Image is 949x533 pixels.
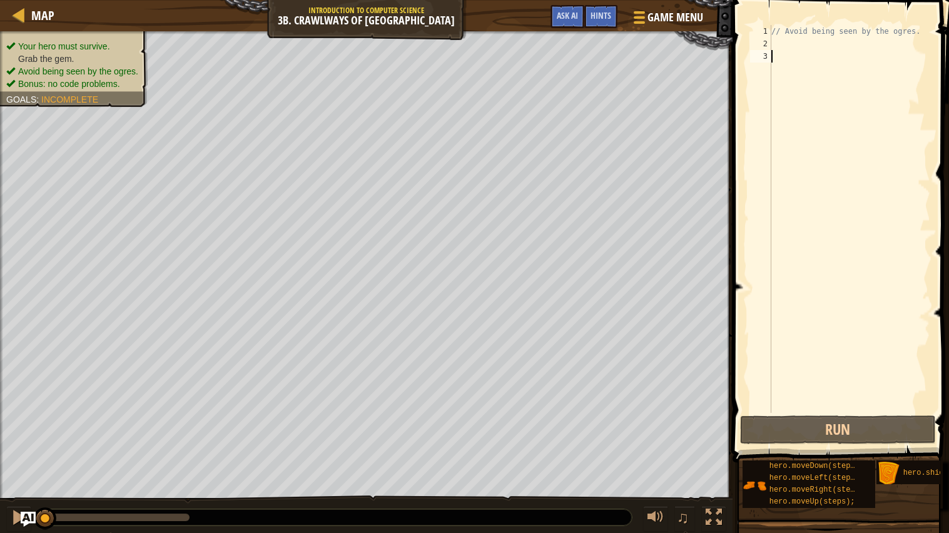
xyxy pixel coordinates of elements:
span: Game Menu [647,9,703,26]
li: Bonus: no code problems. [6,78,138,90]
button: Ask AI [551,5,584,28]
button: Ctrl + P: Pause [6,506,31,532]
span: Map [31,7,54,24]
span: Incomplete [41,94,98,104]
li: Avoid being seen by the ogres. [6,65,138,78]
li: Grab the gem. [6,53,138,65]
span: Grab the gem. [18,54,74,64]
span: Goals [6,94,36,104]
span: Bonus: no code problems. [18,79,120,89]
button: Adjust volume [643,506,668,532]
span: : [36,94,41,104]
span: Hints [591,9,611,21]
button: ♫ [674,506,696,532]
img: portrait.png [743,474,766,497]
button: Game Menu [624,5,711,34]
span: hero.moveRight(steps); [769,485,868,494]
button: Ask AI [21,512,36,527]
div: 1 [750,25,771,38]
a: Map [25,7,54,24]
span: Your hero must survive. [18,41,110,51]
button: Toggle fullscreen [701,506,726,532]
div: 3 [750,50,771,63]
span: Ask AI [557,9,578,21]
span: hero.moveDown(steps); [769,462,864,470]
button: Run [740,415,935,444]
span: Avoid being seen by the ogres. [18,66,138,76]
img: portrait.png [876,462,900,485]
li: Your hero must survive. [6,40,138,53]
div: 2 [750,38,771,50]
span: ♫ [677,508,689,527]
span: hero.moveLeft(steps); [769,474,864,482]
span: hero.moveUp(steps); [769,497,855,506]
